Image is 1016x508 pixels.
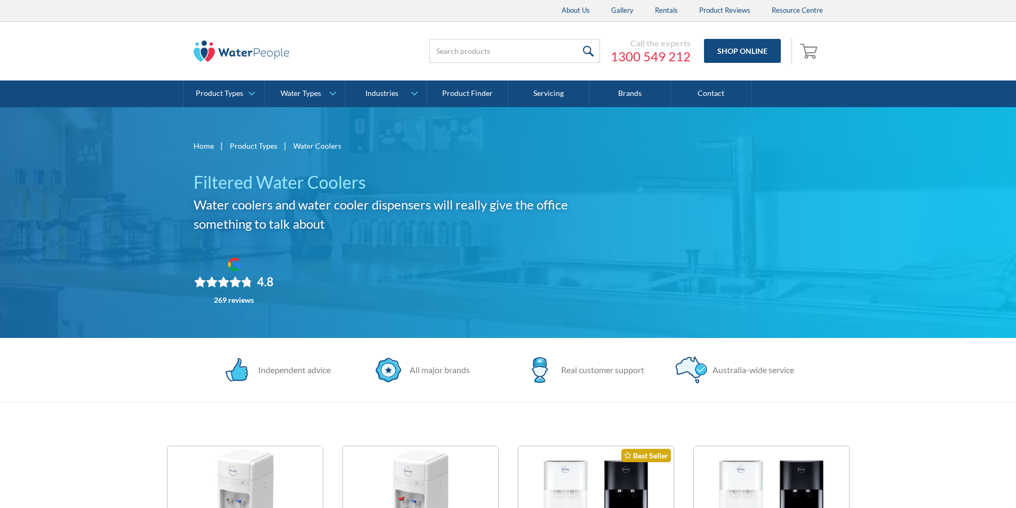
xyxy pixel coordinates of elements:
div: 4.8 [257,275,274,289]
div: Australia-wide service [707,364,794,376]
a: Servicing [508,80,589,107]
a: Industries [346,80,426,107]
div: Rating: 4.8 out of 5 [194,275,274,289]
div: Industries [365,89,398,98]
div: Real customer support [556,364,644,376]
a: Product Types [230,140,277,151]
div: | [283,139,288,152]
div: Call the experts [611,38,691,49]
div: Best Seller [621,449,671,462]
a: Open empty cart [797,38,823,64]
a: Brands [589,80,670,107]
div: Independent advice [253,364,331,376]
div: All major brands [404,364,470,376]
div: Water Coolers [293,140,341,151]
a: Water Types [265,80,345,107]
a: Home [194,140,214,151]
iframe: podium webchat widget prompt [835,340,1016,468]
h2: Water coolers and water cooler dispensers will really give the office something to talk about [194,195,603,233]
h1: Filtered Water Coolers [194,170,603,195]
iframe: podium webchat widget bubble [909,455,1016,508]
div: | [219,139,225,152]
img: shopping cart [800,42,820,59]
a: Product Finder [427,80,508,107]
img: The Water People [194,41,290,62]
a: Shop Online [704,39,781,63]
div: Product Types [196,89,243,98]
div: Water Types [281,89,321,98]
a: Product Types [183,80,264,107]
input: Search products [429,39,600,63]
a: Contact [671,80,752,107]
div: 269 reviews [214,296,254,304]
a: 1300 549 212 [611,49,691,64]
